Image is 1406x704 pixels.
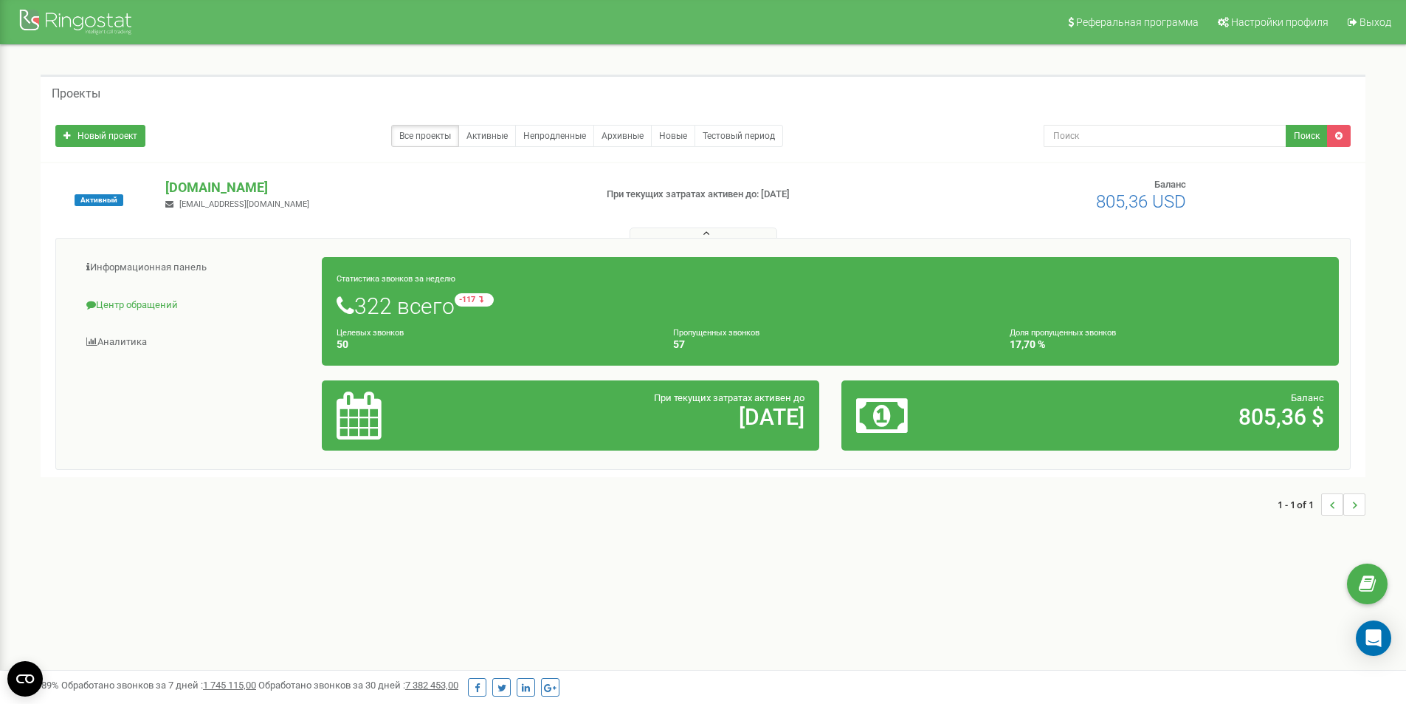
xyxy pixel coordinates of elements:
span: [EMAIL_ADDRESS][DOMAIN_NAME] [179,199,309,209]
a: Архивные [593,125,652,147]
h4: 17,70 % [1010,339,1324,350]
span: 805,36 USD [1096,191,1186,212]
nav: ... [1278,479,1365,530]
span: Настройки профиля [1231,16,1329,28]
u: 1 745 115,00 [203,680,256,691]
span: При текущих затратах активен до [654,392,804,403]
p: При текущих затратах активен до: [DATE] [607,188,914,202]
span: Баланс [1154,179,1186,190]
a: Новый проект [55,125,145,147]
a: Центр обращений [67,287,323,324]
h4: 57 [673,339,988,350]
span: Баланс [1291,392,1324,403]
button: Open CMP widget [7,661,43,697]
h4: 50 [337,339,651,350]
a: Аналитика [67,324,323,360]
u: 7 382 453,00 [405,680,458,691]
h1: 322 всего [337,293,1324,318]
small: -117 [455,293,494,307]
a: Информационная панель [67,250,323,286]
small: Пропущенных звонков [673,328,759,338]
span: Обработано звонков за 30 дней : [258,680,458,691]
span: Реферальная программа [1076,16,1199,28]
span: 1 - 1 of 1 [1278,493,1321,516]
h5: Проекты [52,87,100,100]
a: Непродленные [515,125,594,147]
h2: [DATE] [500,405,804,429]
span: Обработано звонков за 7 дней : [61,680,256,691]
button: Поиск [1286,125,1328,147]
a: Тестовый период [695,125,783,147]
a: Новые [651,125,695,147]
div: Open Intercom Messenger [1356,621,1391,656]
span: Активный [75,194,123,206]
span: Выход [1360,16,1391,28]
a: Активные [458,125,516,147]
small: Статистика звонков за неделю [337,274,455,284]
small: Целевых звонков [337,328,404,338]
p: [DOMAIN_NAME] [165,178,582,197]
input: Поиск [1044,125,1286,147]
h2: 805,36 $ [1019,405,1324,429]
a: Все проекты [391,125,459,147]
small: Доля пропущенных звонков [1010,328,1116,338]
